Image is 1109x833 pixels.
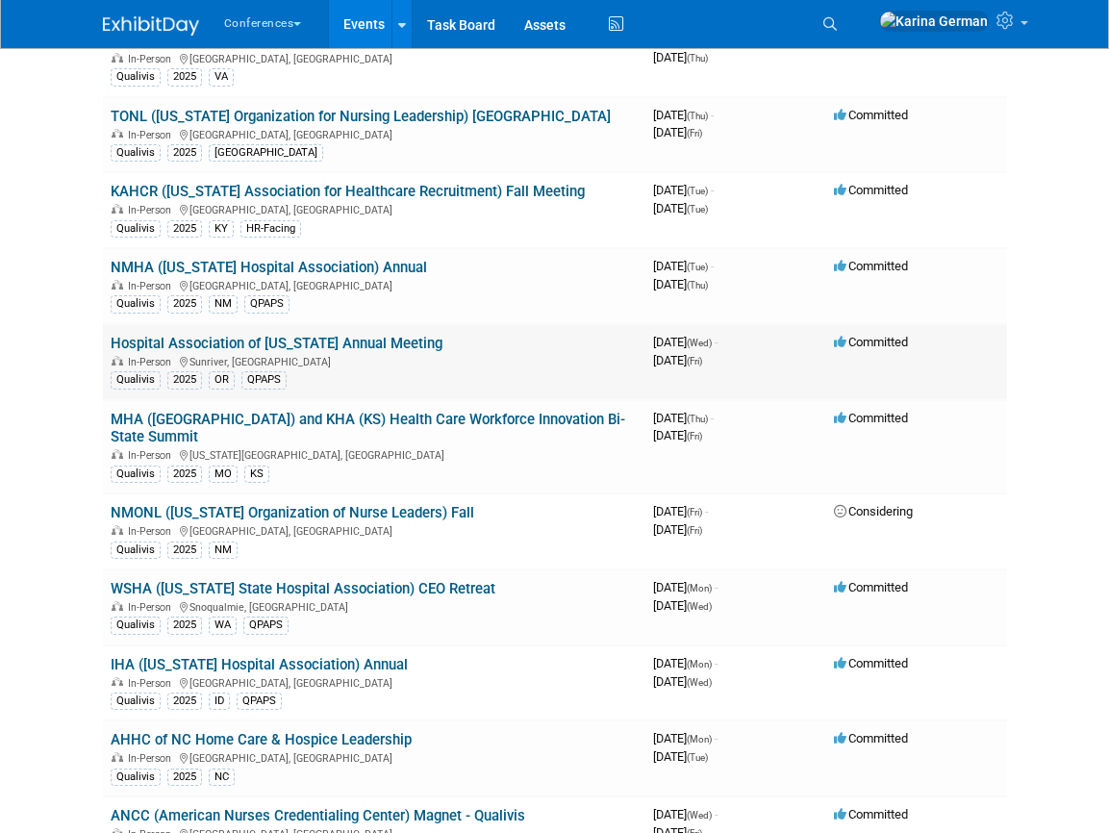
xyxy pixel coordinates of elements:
[711,259,714,273] span: -
[111,617,161,634] div: Qualivis
[834,807,908,821] span: Committed
[209,68,234,86] div: VA
[111,769,161,786] div: Qualivis
[111,749,638,765] div: [GEOGRAPHIC_DATA], [GEOGRAPHIC_DATA]
[128,449,177,462] span: In-Person
[128,129,177,141] span: In-Person
[128,677,177,690] span: In-Person
[112,752,123,762] img: In-Person Event
[687,128,702,139] span: (Fri)
[715,656,718,670] span: -
[111,277,638,292] div: [GEOGRAPHIC_DATA], [GEOGRAPHIC_DATA]
[111,411,625,446] a: MHA ([GEOGRAPHIC_DATA]) and KHA (KS) Health Care Workforce Innovation Bi-State Summit
[687,204,708,215] span: (Tue)
[111,335,442,352] a: Hospital Association of [US_STATE] Annual Meeting
[687,677,712,688] span: (Wed)
[128,525,177,538] span: In-Person
[240,220,301,238] div: HR-Facing
[834,656,908,670] span: Committed
[711,411,714,425] span: -
[715,335,718,349] span: -
[111,504,474,521] a: NMONL ([US_STATE] Organization of Nurse Leaders) Fall
[209,769,235,786] div: NC
[111,371,161,389] div: Qualivis
[653,749,708,764] span: [DATE]
[687,431,702,442] span: (Fri)
[653,259,714,273] span: [DATE]
[653,674,712,689] span: [DATE]
[111,731,412,748] a: AHHC of NC Home Care & Hospice Leadership
[687,525,702,536] span: (Fri)
[653,411,714,425] span: [DATE]
[687,601,712,612] span: (Wed)
[111,295,161,313] div: Qualivis
[244,295,290,313] div: QPAPS
[653,335,718,349] span: [DATE]
[112,677,123,687] img: In-Person Event
[687,53,708,63] span: (Thu)
[167,466,202,483] div: 2025
[112,129,123,139] img: In-Person Event
[653,656,718,670] span: [DATE]
[112,525,123,535] img: In-Person Event
[167,220,202,238] div: 2025
[715,580,718,594] span: -
[112,449,123,459] img: In-Person Event
[687,734,712,745] span: (Mon)
[111,259,427,276] a: NMHA ([US_STATE] Hospital Association) Annual
[653,428,702,442] span: [DATE]
[653,50,708,64] span: [DATE]
[111,522,638,538] div: [GEOGRAPHIC_DATA], [GEOGRAPHIC_DATA]
[209,466,238,483] div: MO
[112,53,123,63] img: In-Person Event
[687,186,708,196] span: (Tue)
[834,504,913,518] span: Considering
[128,752,177,765] span: In-Person
[111,656,408,673] a: IHA ([US_STATE] Hospital Association) Annual
[687,262,708,272] span: (Tue)
[167,769,202,786] div: 2025
[209,371,235,389] div: OR
[241,371,287,389] div: QPAPS
[111,353,638,368] div: Sunriver, [GEOGRAPHIC_DATA]
[653,108,714,122] span: [DATE]
[711,183,714,197] span: -
[653,125,702,139] span: [DATE]
[653,504,708,518] span: [DATE]
[687,414,708,424] span: (Thu)
[111,598,638,614] div: Snoqualmie, [GEOGRAPHIC_DATA]
[167,144,202,162] div: 2025
[167,295,202,313] div: 2025
[167,68,202,86] div: 2025
[111,50,638,65] div: [GEOGRAPHIC_DATA], [GEOGRAPHIC_DATA]
[111,201,638,216] div: [GEOGRAPHIC_DATA], [GEOGRAPHIC_DATA]
[111,108,611,125] a: TONL ([US_STATE] Organization for Nursing Leadership) [GEOGRAPHIC_DATA]
[653,731,718,745] span: [DATE]
[834,731,908,745] span: Committed
[209,617,237,634] div: WA
[112,356,123,366] img: In-Person Event
[834,259,908,273] span: Committed
[111,466,161,483] div: Qualivis
[687,752,708,763] span: (Tue)
[879,11,989,32] img: Karina German
[237,693,282,710] div: QPAPS
[653,201,708,215] span: [DATE]
[834,335,908,349] span: Committed
[111,183,585,200] a: KAHCR ([US_STATE] Association for Healthcare Recruitment) Fall Meeting
[687,507,702,517] span: (Fri)
[711,108,714,122] span: -
[111,674,638,690] div: [GEOGRAPHIC_DATA], [GEOGRAPHIC_DATA]
[111,220,161,238] div: Qualivis
[209,220,234,238] div: KY
[834,411,908,425] span: Committed
[111,68,161,86] div: Qualivis
[834,108,908,122] span: Committed
[687,338,712,348] span: (Wed)
[128,356,177,368] span: In-Person
[653,353,702,367] span: [DATE]
[167,617,202,634] div: 2025
[111,542,161,559] div: Qualivis
[834,183,908,197] span: Committed
[705,504,708,518] span: -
